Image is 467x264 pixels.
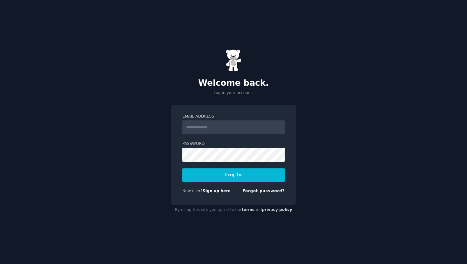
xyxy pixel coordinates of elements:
[171,78,296,88] h2: Welcome back.
[171,90,296,96] p: Log in your account.
[171,205,296,215] div: By using this site you agree to our and
[226,49,241,71] img: Gummy Bear
[182,168,285,182] button: Log In
[262,207,292,212] a: privacy policy
[182,189,203,193] span: New user?
[203,189,231,193] a: Sign up here
[242,207,254,212] a: terms
[242,189,285,193] a: Forgot password?
[182,141,285,147] label: Password
[182,114,285,119] label: Email Address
